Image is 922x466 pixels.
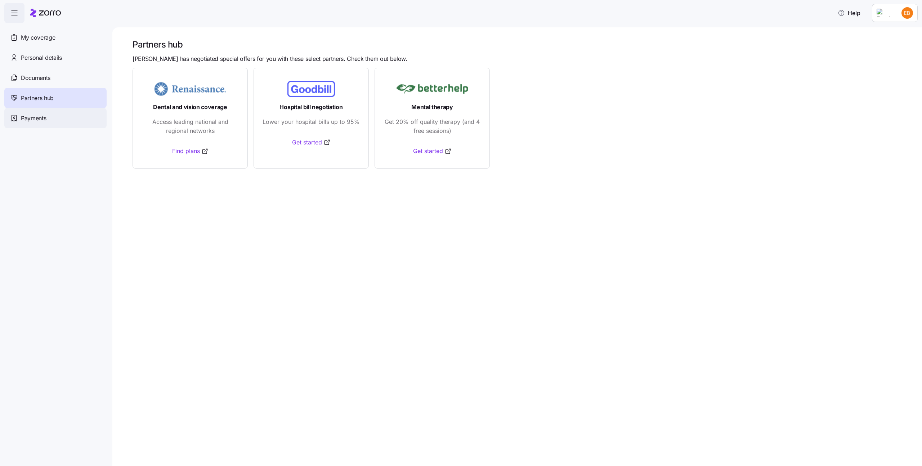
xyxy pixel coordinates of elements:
[21,53,62,62] span: Personal details
[4,88,107,108] a: Partners hub
[838,9,860,17] span: Help
[133,54,407,63] span: [PERSON_NAME] has negotiated special offers for you with these select partners. Check them out be...
[901,7,913,19] img: 02193f18999171da68319f92c165ef7d
[4,108,107,128] a: Payments
[263,117,360,126] span: Lower your hospital bills up to 95%
[4,27,107,48] a: My coverage
[292,138,331,147] a: Get started
[21,114,46,123] span: Payments
[142,117,239,135] span: Access leading national and regional networks
[411,103,453,112] span: Mental therapy
[384,117,481,135] span: Get 20% off quality therapy (and 4 free sessions)
[413,147,452,156] a: Get started
[21,33,55,42] span: My coverage
[133,39,912,50] h1: Partners hub
[4,48,107,68] a: Personal details
[4,68,107,88] a: Documents
[832,6,866,20] button: Help
[877,9,891,17] img: Employer logo
[172,147,209,156] a: Find plans
[21,94,54,103] span: Partners hub
[21,73,50,82] span: Documents
[153,103,227,112] span: Dental and vision coverage
[279,103,343,112] span: Hospital bill negotiation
